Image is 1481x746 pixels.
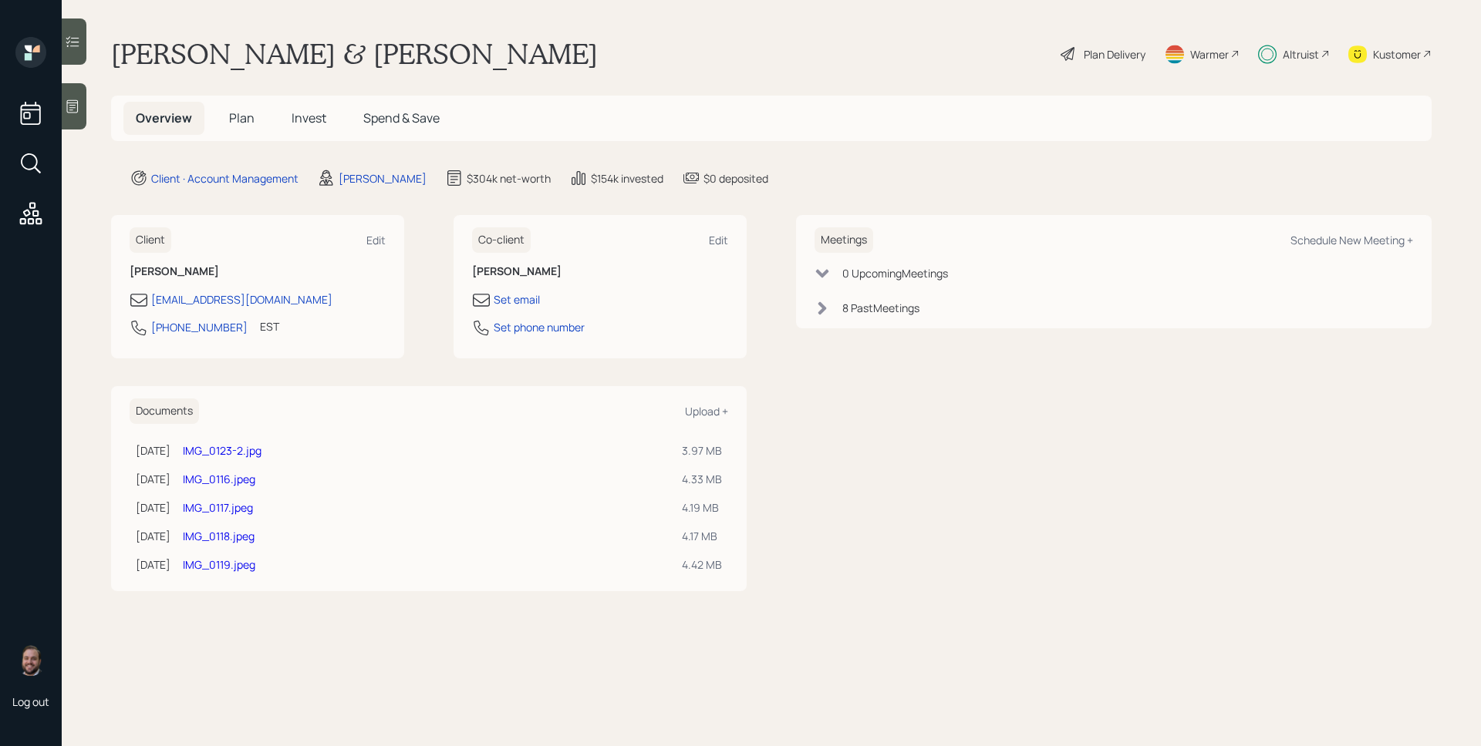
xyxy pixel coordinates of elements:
div: Kustomer [1373,46,1421,62]
div: Edit [366,233,386,247]
div: 0 Upcoming Meeting s [842,265,948,281]
div: 4.33 MB [682,471,722,487]
div: 4.19 MB [682,499,722,516]
div: 3.97 MB [682,442,722,459]
div: [EMAIL_ADDRESS][DOMAIN_NAME] [151,291,332,307]
h6: Meetings [815,227,873,253]
div: $154k invested [591,170,663,186]
div: Altruist [1283,46,1319,62]
div: Set phone number [494,319,585,335]
div: 4.42 MB [682,556,722,573]
div: [DATE] [136,471,170,487]
h6: [PERSON_NAME] [472,265,728,278]
div: $0 deposited [703,170,768,186]
div: [DATE] [136,528,170,544]
div: [PHONE_NUMBER] [151,319,248,335]
h6: Client [130,227,171,253]
div: Plan Delivery [1084,46,1145,62]
h6: Co-client [472,227,531,253]
span: Plan [229,109,255,126]
div: Upload + [685,404,728,418]
div: Log out [12,694,49,709]
div: 8 Past Meeting s [842,300,919,316]
div: Edit [709,233,728,247]
span: Overview [136,109,192,126]
div: [DATE] [136,499,170,516]
h6: [PERSON_NAME] [130,265,386,278]
div: Client · Account Management [151,170,299,186]
div: Warmer [1190,46,1229,62]
a: IMG_0118.jpeg [183,529,255,543]
div: [DATE] [136,442,170,459]
div: 4.17 MB [682,528,722,544]
a: IMG_0117.jpeg [183,500,253,515]
div: [DATE] [136,556,170,573]
a: IMG_0116.jpeg [183,472,255,486]
div: $304k net-worth [467,170,551,186]
h6: Documents [130,398,199,424]
span: Invest [292,109,326,126]
div: Schedule New Meeting + [1290,233,1413,247]
a: IMG_0119.jpeg [183,557,255,572]
h1: [PERSON_NAME] & [PERSON_NAME] [111,37,598,71]
img: james-distasi-headshot.png [15,645,46,676]
div: Set email [494,291,540,307]
div: [PERSON_NAME] [339,170,427,186]
span: Spend & Save [363,109,440,126]
a: IMG_0123-2.jpg [183,443,261,458]
div: EST [260,318,279,334]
